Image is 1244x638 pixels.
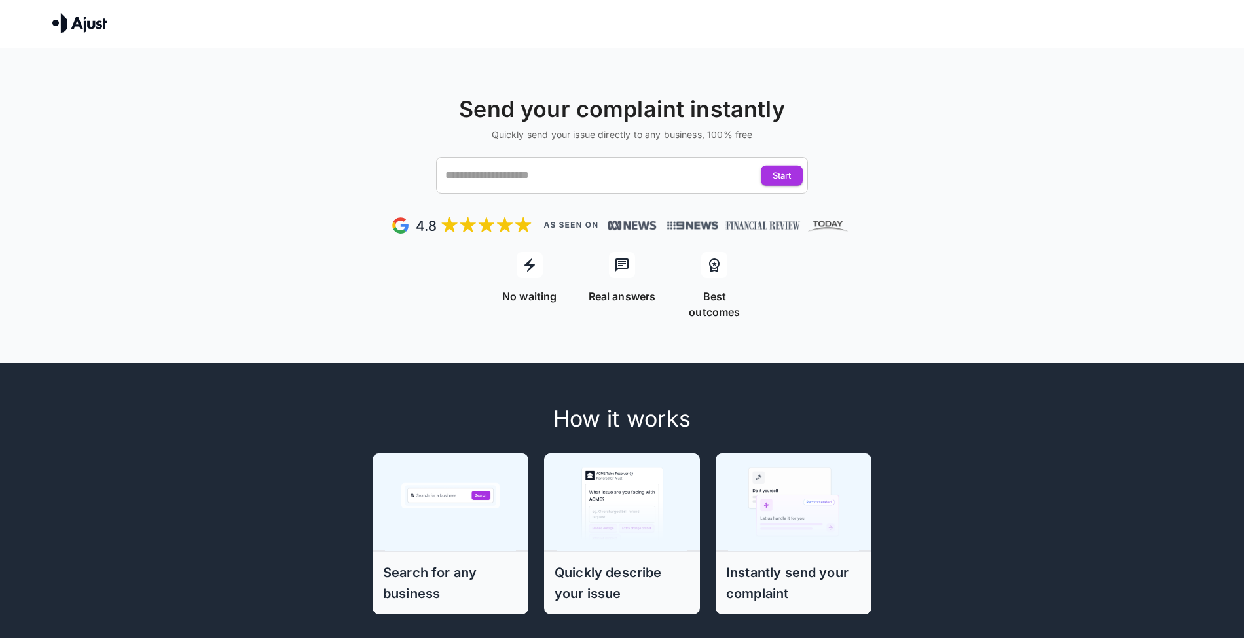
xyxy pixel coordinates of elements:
p: Best outcomes [676,289,753,320]
img: News, Financial Review, Today [662,217,853,234]
h6: Quickly describe your issue [555,562,689,604]
img: Step 1 [385,453,516,551]
button: Start [761,166,803,186]
p: No waiting [502,289,557,304]
h4: Send your complaint instantly [5,96,1239,123]
h6: Quickly send your issue directly to any business, 100% free [5,128,1239,141]
img: Ajust [52,13,107,33]
img: Step 2 [557,453,687,551]
img: As seen on [543,222,598,228]
img: Step 3 [728,453,859,551]
p: Real answers [589,289,656,304]
h6: Search for any business [383,562,518,604]
h6: Instantly send your complaint [726,562,861,604]
img: News, Financial Review, Today [608,219,657,232]
img: Google Review - 5 stars [391,215,533,236]
h4: How it works [287,405,957,433]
